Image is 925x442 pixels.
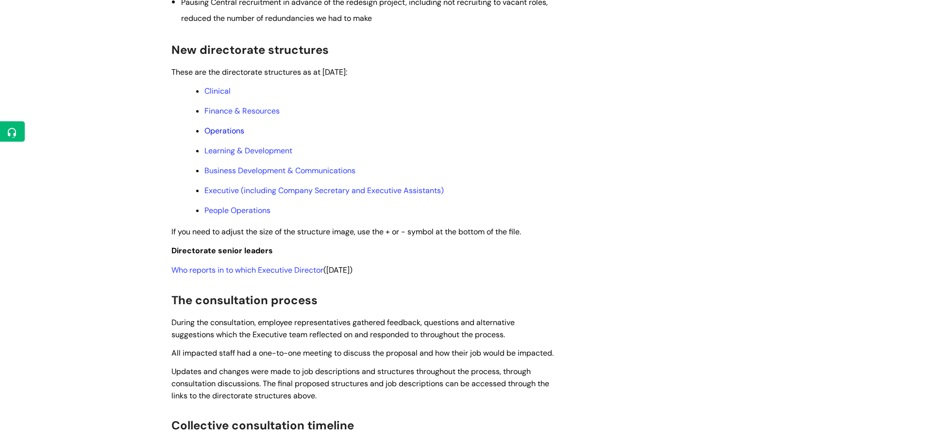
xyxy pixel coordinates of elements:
[171,265,353,275] span: ([DATE])
[171,246,273,256] span: Directorate senior leaders
[204,106,280,116] a: Finance & Resources
[171,348,554,358] span: All impacted staff had a one-to-one meeting to discuss the proposal and how their job would be im...
[171,42,329,57] span: New directorate structures
[204,185,444,196] a: Executive (including Company Secretary and Executive Assistants)
[171,293,318,308] span: The consultation process
[204,165,355,176] a: Business Development & Communications
[204,205,270,215] a: People Operations
[171,265,323,275] a: Who reports in to which Executive Director
[171,366,549,401] span: Updates and changes were made to job descriptions and structures throughout the process, through ...
[171,317,515,340] span: During the consultation, employee representatives gathered feedback, questions and alternative su...
[204,86,231,96] a: Clinical
[204,126,244,136] a: Operations
[171,227,521,237] span: If you need to adjust the size of the structure image, use the + or - symbol at the bottom of the...
[171,67,347,77] span: These are the directorate structures as at [DATE]:
[171,418,354,433] span: Collective consultation timeline
[204,146,292,156] a: Learning & Development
